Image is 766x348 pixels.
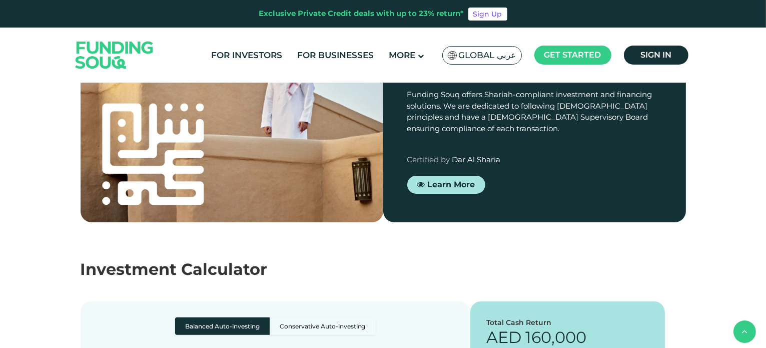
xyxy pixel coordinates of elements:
img: SA Flag [448,51,457,60]
img: shariah-img [81,7,383,222]
span: More [389,50,415,60]
label: Balanced Auto-investing [175,317,270,335]
img: Logo [66,30,164,80]
a: For Businesses [295,47,376,64]
div: Basic radio toggle button group [175,317,376,335]
a: Learn More [407,175,485,193]
a: Sign in [624,46,688,65]
span: Dar Al Sharia [452,155,501,164]
span: Get started [544,50,601,60]
span: Certified by [407,155,450,164]
span: AED [486,327,521,347]
label: Conservative Auto-investing [270,317,376,335]
button: back [733,320,756,343]
div: Funding Souq offers Shariah-compliant investment and financing solutions. We are dedicated to fol... [407,89,662,134]
span: Global عربي [459,50,516,61]
div: Exclusive Private Credit deals with up to 23% return* [259,8,464,20]
a: For Investors [209,47,285,64]
span: Investment [81,259,177,279]
div: Total Cash Return [486,317,649,328]
span: 160,000 [525,327,586,347]
span: Sign in [640,50,671,60]
span: Calculator [182,259,268,279]
a: Sign Up [468,8,507,21]
span: Learn More [428,179,475,189]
